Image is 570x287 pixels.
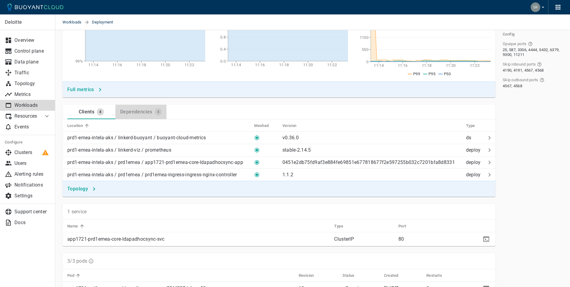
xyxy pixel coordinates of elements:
[67,209,87,215] p: 1 service
[254,123,276,128] span: Meshed
[343,273,362,278] span: Status
[374,63,384,68] tspan: 11:14
[220,47,226,51] tspan: 0.4
[303,63,313,67] tspan: 11:20
[14,102,50,108] p: Workloads
[466,123,475,128] h5: Type
[503,84,522,88] span: 4567, 4568
[466,135,483,141] p: ds
[428,72,435,76] span: P95
[503,62,536,67] span: Skip inbound ports
[334,224,343,229] h5: Type
[92,14,120,30] span: Deployment
[282,172,294,177] p: 1.1.2
[14,124,50,130] p: Events
[14,91,50,97] p: Metrics
[503,42,527,46] span: Opaque ports
[14,171,50,177] p: Alerting rules
[62,14,84,30] a: Workloads
[282,123,304,128] span: Version
[184,63,194,67] tspan: 11:22
[503,78,538,82] span: Skip outbound ports
[67,123,91,128] span: Location
[67,224,86,229] span: Name
[362,47,368,52] tspan: 550
[282,147,311,153] p: stable-2.14.5
[360,35,368,40] tspan: 1100
[67,273,74,278] h5: Pod
[220,59,226,63] tspan: 0.0
[254,123,269,128] h5: Meshed
[67,159,243,165] p: prd1-emea-intela-aks / prd1emea / app1721-prd1emea-core-ldapadhocsync-app
[14,160,50,166] p: Users
[14,150,50,156] p: Clusters
[112,63,122,67] tspan: 11:16
[503,68,544,73] span: 4190, 4191, 4567, 4568
[537,62,542,67] svg: Ports that bypass the Linkerd proxy for incoming connections
[482,236,491,241] span: kubectl -n prd1emea describe service app1721-prd1emea-core-ldapadhocsync-svc
[503,32,563,37] h5: Config
[343,273,354,278] h5: Status
[14,48,50,54] p: Control plane
[466,123,483,128] span: Type
[470,63,480,68] tspan: 11:22
[67,147,171,153] p: prd1-emea-intela-aks / linkerd-viz / prometheus
[334,236,394,242] p: ClusterIP
[426,273,442,278] h5: Restarts
[67,224,78,229] h5: Name
[299,273,322,278] span: Revision
[282,135,299,140] p: v0.36.0
[5,19,50,25] p: Deloitte
[115,105,166,119] a: Dependencies4
[366,60,368,64] tspan: 0
[67,258,87,264] p: 3/3 pods
[528,42,533,46] svg: Ports that skip Linkerd protocol detection
[231,63,241,67] tspan: 11:14
[136,63,146,67] tspan: 11:18
[384,273,398,278] h5: Created
[220,35,226,39] tspan: 0.8
[540,78,544,82] svg: Ports that bypass the Linkerd proxy for outgoing connections
[279,63,289,67] tspan: 11:18
[282,123,297,128] h5: Version
[67,236,329,242] p: app1721-prd1emea-core-ldapadhocsync-svc
[67,273,82,278] span: Pod
[14,209,50,215] p: Support center
[398,63,408,68] tspan: 11:16
[67,172,237,178] p: prd1-emea-intela-aks / prd1emea / prd1emea-ingress-ingress-nginx-controller
[67,186,88,192] h4: Topology
[384,273,406,278] span: Created
[65,184,99,194] button: Topology
[398,224,406,229] h5: Port
[14,113,38,119] p: Resources
[531,2,540,12] img: Sridhar
[76,106,94,115] div: Clients
[97,110,104,114] span: 4
[67,105,115,119] a: Clients4
[444,72,451,76] span: P50
[466,159,483,165] p: deploy
[155,110,162,114] span: 4
[446,63,456,68] tspan: 11:20
[160,63,170,67] tspan: 11:20
[426,273,450,278] span: Restarts
[503,48,562,57] span: 25, 587, 3306, 4444, 5432, 6379, 9300, 11211
[422,63,432,68] tspan: 11:18
[413,72,420,76] span: P99
[118,106,152,115] div: Dependencies
[466,172,483,178] p: deploy
[75,59,83,63] tspan: 99%
[67,123,83,128] h5: Location
[65,84,105,95] button: Full metrics
[14,37,50,43] p: Overview
[88,258,94,264] svg: Running pods in current release / Expected pods
[88,63,98,67] tspan: 11:14
[334,224,351,229] span: Type
[282,159,455,165] p: 0451e2db75fd9af3e884fe69851e677818677f2e597255b032c7201bfa8d8331
[398,236,447,242] p: 80
[67,135,206,141] p: prd1-emea-intela-aks / linkerd-buoyant / buoyant-cloud-metrics
[67,87,94,93] h4: Full metrics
